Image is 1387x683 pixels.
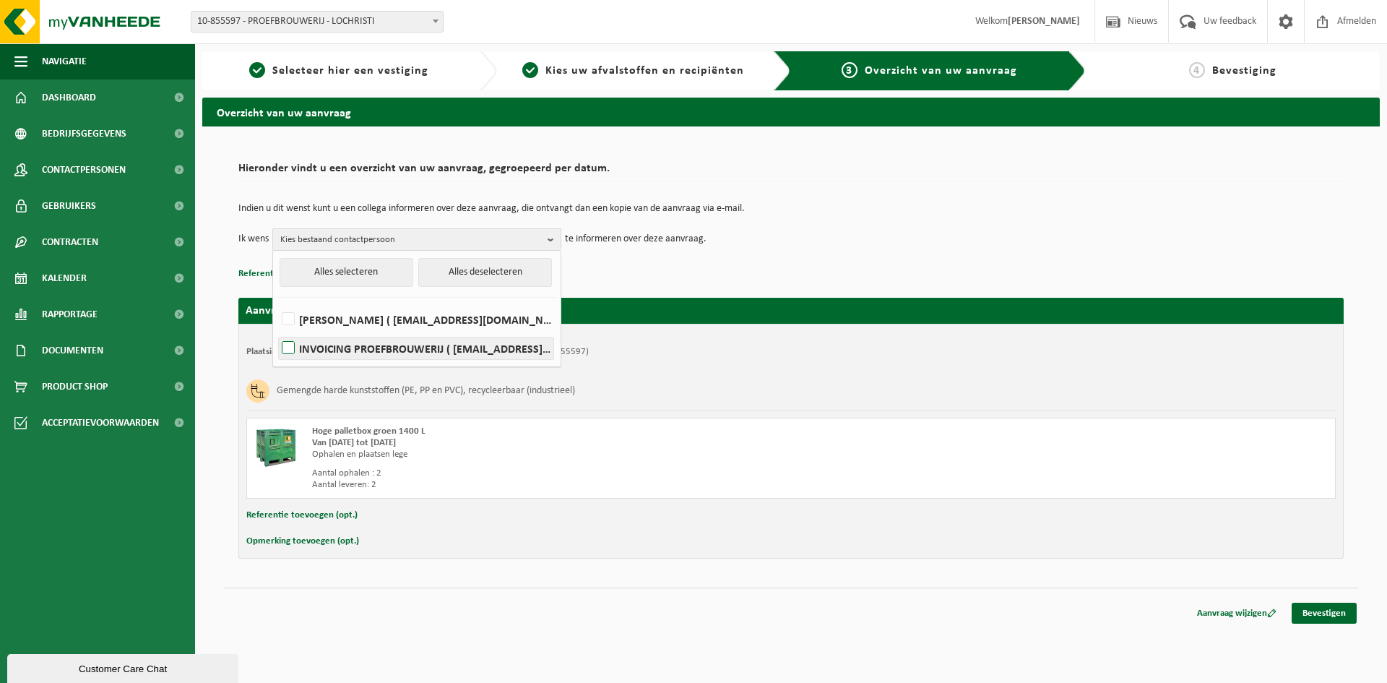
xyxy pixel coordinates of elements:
[280,258,413,287] button: Alles selecteren
[191,11,444,33] span: 10-855597 - PROEFBROUWERIJ - LOCHRISTI
[865,65,1017,77] span: Overzicht van uw aanvraag
[42,152,126,188] span: Contactpersonen
[1189,62,1205,78] span: 4
[249,62,265,78] span: 1
[42,80,96,116] span: Dashboard
[1292,603,1357,624] a: Bevestigen
[246,506,358,525] button: Referentie toevoegen (opt.)
[202,98,1380,126] h2: Overzicht van uw aanvraag
[280,229,542,251] span: Kies bestaand contactpersoon
[1008,16,1080,27] strong: [PERSON_NAME]
[7,651,241,683] iframe: chat widget
[246,305,354,317] strong: Aanvraag voor [DATE]
[42,188,96,224] span: Gebruikers
[312,438,396,447] strong: Van [DATE] tot [DATE]
[42,369,108,405] span: Product Shop
[565,228,707,250] p: te informeren over deze aanvraag.
[42,332,103,369] span: Documenten
[238,204,1344,214] p: Indien u dit wenst kunt u een collega informeren over deze aanvraag, die ontvangt dan een kopie v...
[254,426,298,469] img: PB-HB-1400-HPE-GN-01.png
[522,62,538,78] span: 2
[246,347,309,356] strong: Plaatsingsadres:
[277,379,575,403] h3: Gemengde harde kunststoffen (PE, PP en PVC), recycleerbaar (industrieel)
[42,116,126,152] span: Bedrijfsgegevens
[1186,603,1287,624] a: Aanvraag wijzigen
[418,258,552,287] button: Alles deselecteren
[842,62,857,78] span: 3
[312,468,849,479] div: Aantal ophalen : 2
[42,405,159,441] span: Acceptatievoorwaarden
[238,163,1344,182] h2: Hieronder vindt u een overzicht van uw aanvraag, gegroepeerd per datum.
[272,65,428,77] span: Selecteer hier een vestiging
[246,532,359,551] button: Opmerking toevoegen (opt.)
[279,309,553,330] label: [PERSON_NAME] ( [EMAIL_ADDRESS][DOMAIN_NAME] )
[504,62,763,80] a: 2Kies uw afvalstoffen en recipiënten
[1212,65,1276,77] span: Bevestiging
[42,296,98,332] span: Rapportage
[238,265,350,283] button: Referentie toevoegen (opt.)
[312,479,849,491] div: Aantal leveren: 2
[272,228,561,250] button: Kies bestaand contactpersoon
[312,426,425,436] span: Hoge palletbox groen 1400 L
[209,62,468,80] a: 1Selecteer hier een vestiging
[42,224,98,260] span: Contracten
[238,228,269,250] p: Ik wens
[191,12,443,32] span: 10-855597 - PROEFBROUWERIJ - LOCHRISTI
[42,43,87,80] span: Navigatie
[42,260,87,296] span: Kalender
[279,338,553,359] label: INVOICING PROEFBROUWERIJ ( [EMAIL_ADDRESS][DOMAIN_NAME] )
[312,449,849,460] div: Ophalen en plaatsen lege
[545,65,744,77] span: Kies uw afvalstoffen en recipiënten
